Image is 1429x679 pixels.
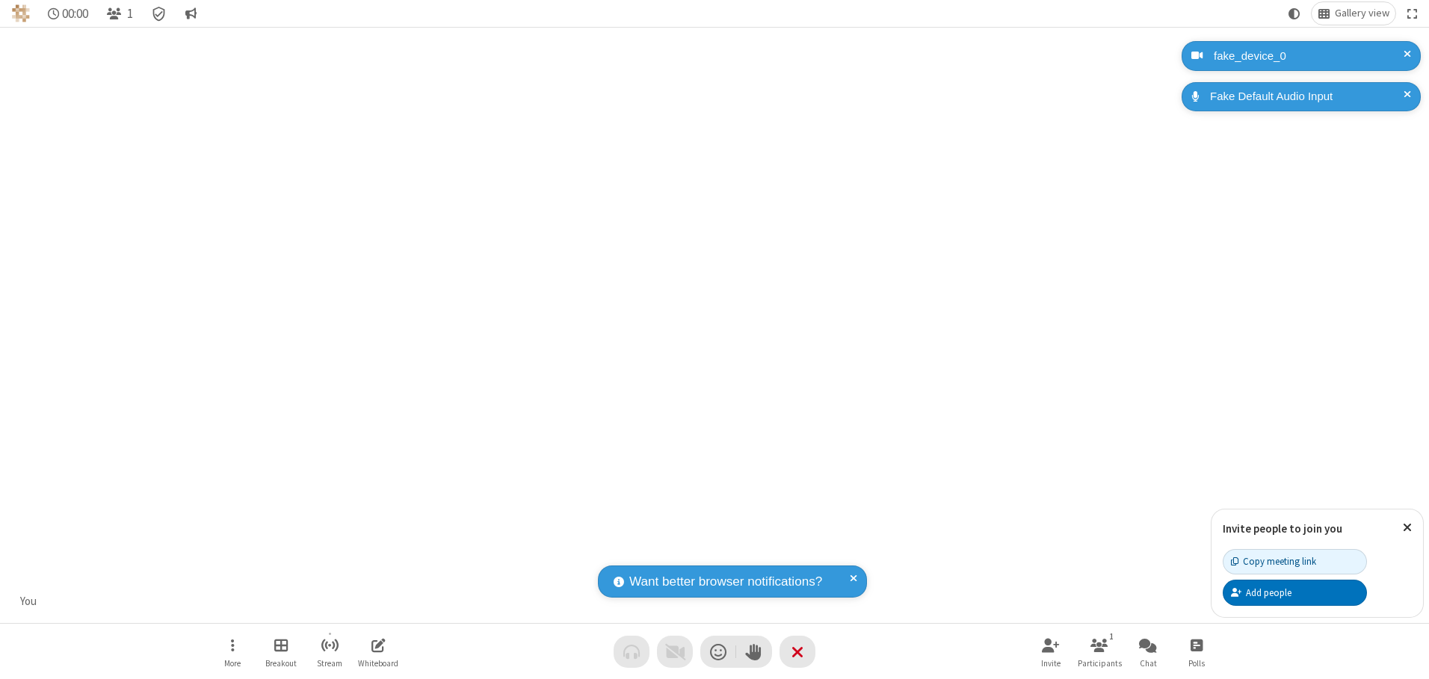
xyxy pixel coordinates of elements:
[265,659,297,668] span: Breakout
[100,2,139,25] button: Open participant list
[1140,659,1157,668] span: Chat
[1312,2,1395,25] button: Change layout
[1223,549,1367,574] button: Copy meeting link
[1335,7,1389,19] span: Gallery view
[259,630,303,673] button: Manage Breakout Rooms
[358,659,398,668] span: Whiteboard
[1283,2,1306,25] button: Using system theme
[210,630,255,673] button: Open menu
[1126,630,1170,673] button: Open chat
[1223,580,1367,605] button: Add people
[1041,659,1061,668] span: Invite
[1028,630,1073,673] button: Invite participants (Alt+I)
[1077,630,1122,673] button: Open participant list
[1209,48,1410,65] div: fake_device_0
[1174,630,1219,673] button: Open poll
[1392,509,1423,546] button: Close popover
[780,636,815,668] button: End or leave meeting
[42,2,95,25] div: Timer
[224,659,241,668] span: More
[1223,521,1342,536] label: Invite people to join you
[700,636,736,668] button: Send a reaction
[1231,554,1316,568] div: Copy meeting link
[629,572,822,592] span: Want better browser notifications?
[657,636,693,668] button: Video
[12,4,30,22] img: QA Selenium DO NOT DELETE OR CHANGE
[356,630,401,673] button: Open shared whiteboard
[127,7,133,21] span: 1
[736,636,772,668] button: Raise hand
[179,2,203,25] button: Conversation
[15,593,43,610] div: You
[1188,659,1205,668] span: Polls
[1105,630,1118,643] div: 1
[1401,2,1424,25] button: Fullscreen
[145,2,173,25] div: Meeting details Encryption enabled
[1078,659,1122,668] span: Participants
[1205,88,1410,105] div: Fake Default Audio Input
[614,636,649,668] button: Audio problem - check your Internet connection or call by phone
[307,630,352,673] button: Start streaming
[317,659,342,668] span: Stream
[62,7,88,21] span: 00:00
